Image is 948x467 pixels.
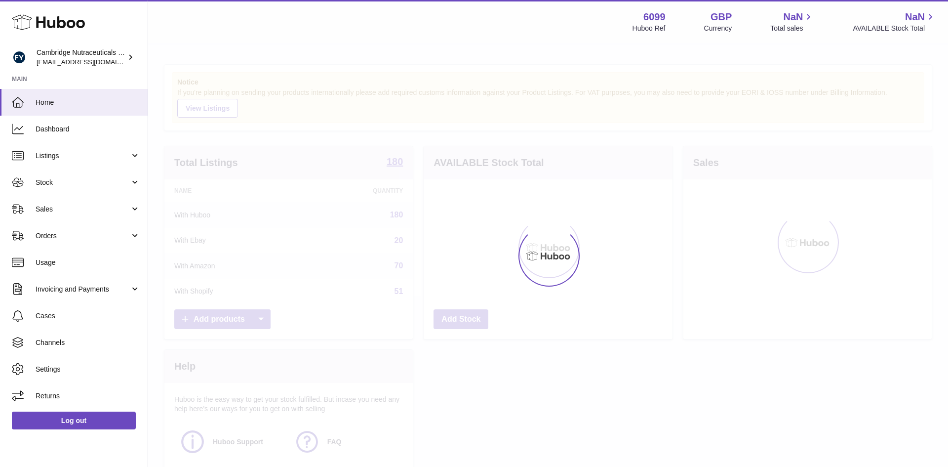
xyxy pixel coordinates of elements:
[36,338,140,347] span: Channels
[905,10,925,24] span: NaN
[36,258,140,267] span: Usage
[12,50,27,65] img: huboo@camnutra.com
[770,24,814,33] span: Total sales
[853,24,936,33] span: AVAILABLE Stock Total
[36,205,130,214] span: Sales
[704,24,732,33] div: Currency
[711,10,732,24] strong: GBP
[770,10,814,33] a: NaN Total sales
[36,365,140,374] span: Settings
[37,48,125,67] div: Cambridge Nutraceuticals Ltd
[36,391,140,401] span: Returns
[643,10,666,24] strong: 6099
[632,24,666,33] div: Huboo Ref
[36,285,130,294] span: Invoicing and Payments
[853,10,936,33] a: NaN AVAILABLE Stock Total
[783,10,803,24] span: NaN
[36,311,140,321] span: Cases
[12,412,136,429] a: Log out
[36,178,130,187] span: Stock
[36,98,140,107] span: Home
[36,231,130,241] span: Orders
[36,125,140,134] span: Dashboard
[37,58,145,66] span: [EMAIL_ADDRESS][DOMAIN_NAME]
[36,151,130,161] span: Listings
